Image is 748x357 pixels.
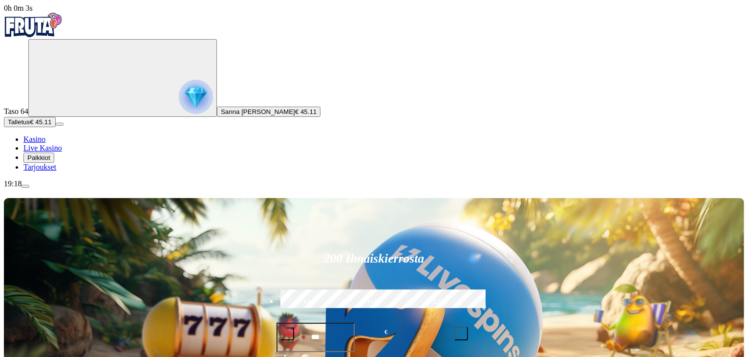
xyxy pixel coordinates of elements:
[23,163,56,171] a: Tarjoukset
[23,144,62,152] a: Live Kasino
[179,80,213,114] img: reward progress
[4,117,56,127] button: Talletusplus icon€ 45.11
[4,135,744,172] nav: Main menu
[28,39,217,117] button: reward progress
[217,107,321,117] button: Sanna [PERSON_NAME]€ 45.11
[4,13,63,37] img: Fruta
[343,288,405,316] label: €150
[27,154,50,161] span: Palkkiot
[23,135,45,143] a: Kasino
[280,327,294,340] button: minus icon
[4,4,33,12] span: user session time
[4,107,28,115] span: Taso 64
[385,328,387,337] span: €
[454,327,468,340] button: plus icon
[4,179,21,188] span: 19:18
[409,288,470,316] label: €250
[23,153,54,163] button: Palkkiot
[56,123,64,126] button: menu
[4,13,744,172] nav: Primary
[295,108,317,115] span: € 45.11
[4,30,63,39] a: Fruta
[8,118,30,126] span: Talletus
[30,118,51,126] span: € 45.11
[278,288,340,316] label: €50
[221,108,295,115] span: Sanna [PERSON_NAME]
[21,185,29,188] button: menu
